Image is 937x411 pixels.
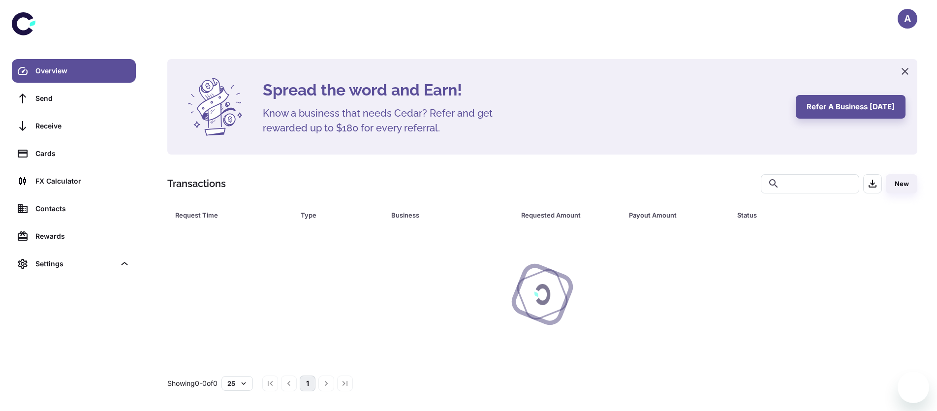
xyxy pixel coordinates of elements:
h5: Know a business that needs Cedar? Refer and get rewarded up to $180 for every referral. [263,106,509,135]
div: Payout Amount [629,208,713,222]
div: Status [737,208,864,222]
div: Type [301,208,367,222]
div: Request Time [175,208,276,222]
button: New [886,174,917,193]
div: Receive [35,121,130,131]
a: Send [12,87,136,110]
a: FX Calculator [12,169,136,193]
h1: Transactions [167,176,226,191]
a: Contacts [12,197,136,221]
span: Type [301,208,379,222]
div: Rewards [35,231,130,242]
div: Requested Amount [521,208,605,222]
span: Status [737,208,876,222]
button: Refer a business [DATE] [796,95,906,119]
div: Contacts [35,203,130,214]
iframe: Button to launch messaging window [898,372,929,403]
div: Cards [35,148,130,159]
nav: pagination navigation [261,376,354,391]
button: 25 [221,376,253,391]
div: Send [35,93,130,104]
div: Settings [12,252,136,276]
a: Receive [12,114,136,138]
h4: Spread the word and Earn! [263,78,784,102]
div: FX Calculator [35,176,130,187]
div: Settings [35,258,115,269]
div: Overview [35,65,130,76]
a: Rewards [12,224,136,248]
a: Overview [12,59,136,83]
button: page 1 [300,376,315,391]
span: Request Time [175,208,289,222]
button: A [898,9,917,29]
span: Payout Amount [629,208,725,222]
a: Cards [12,142,136,165]
span: Requested Amount [521,208,618,222]
p: Showing 0-0 of 0 [167,378,218,389]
